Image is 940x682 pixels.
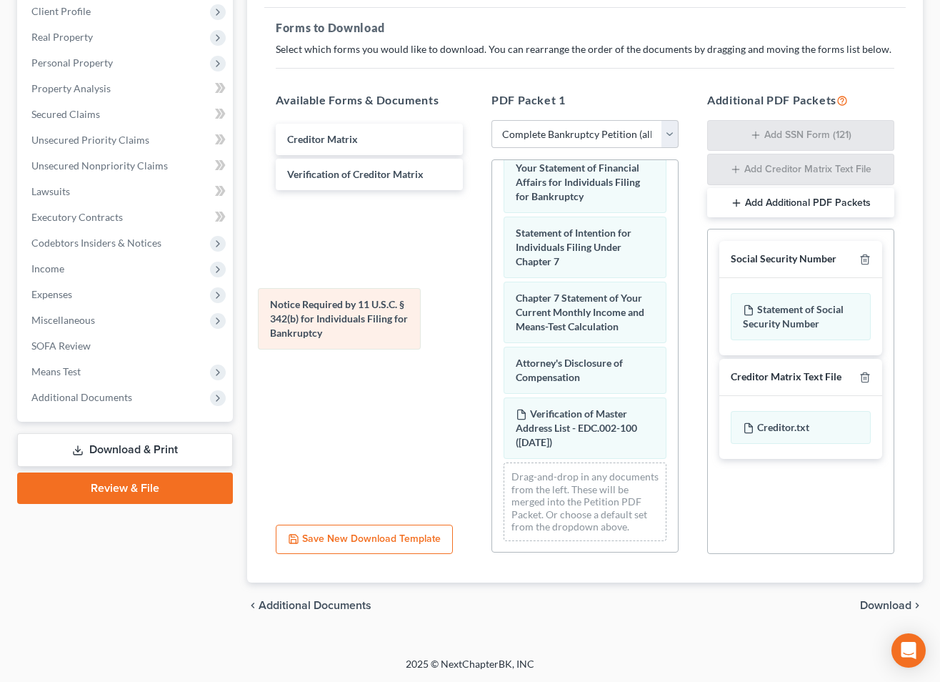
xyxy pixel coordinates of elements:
span: Chapter 7 Statement of Your Current Monthly Income and Means-Test Calculation [516,292,644,332]
span: Personal Property [31,56,113,69]
a: Secured Claims [20,102,233,127]
span: Notice Required by 11 U.S.C. § 342(b) for Individuals Filing for Bankruptcy [270,298,408,339]
button: Download chevron_right [860,600,923,611]
span: Means Test [31,365,81,377]
span: Income [31,262,64,275]
a: Property Analysis [20,76,233,102]
span: Property Analysis [31,82,111,94]
span: Additional Documents [31,391,132,403]
div: Statement of Social Security Number [731,293,871,340]
div: Open Intercom Messenger [891,633,926,668]
button: Add SSN Form (121) [707,120,894,152]
span: Additional Documents [259,600,371,611]
span: Creditor Matrix [287,133,358,145]
div: Social Security Number [731,252,836,266]
span: SOFA Review [31,340,91,352]
a: SOFA Review [20,333,233,359]
span: Attorney's Disclosure of Compensation [516,357,623,383]
span: Lawsuits [31,185,70,197]
span: Unsecured Nonpriority Claims [31,159,168,172]
i: chevron_right [911,600,923,611]
span: Verification of Creditor Matrix [287,168,424,180]
span: Real Property [31,31,93,43]
a: Review & File [17,473,233,504]
button: Add Additional PDF Packets [707,188,894,218]
h5: Additional PDF Packets [707,92,894,109]
h5: Available Forms & Documents [276,92,463,109]
div: Creditor Matrix Text File [731,370,841,384]
h5: PDF Packet 1 [491,92,679,109]
button: Save New Download Template [276,525,453,555]
i: chevron_left [247,600,259,611]
span: Codebtors Insiders & Notices [31,237,161,249]
span: Secured Claims [31,108,100,120]
div: Drag-and-drop in any documents from the left. These will be merged into the Petition PDF Packet. ... [504,463,666,541]
div: Creditor.txt [731,411,871,444]
a: Download & Print [17,433,233,467]
span: Expenses [31,288,72,300]
p: Select which forms you would like to download. You can rearrange the order of the documents by dr... [276,42,894,56]
a: chevron_left Additional Documents [247,600,371,611]
span: Verification of Master Address List - EDC.002-100 ([DATE]) [516,407,637,448]
a: Unsecured Nonpriority Claims [20,153,233,179]
span: Client Profile [31,5,91,17]
span: Download [860,600,911,611]
span: Your Statement of Financial Affairs for Individuals Filing for Bankruptcy [516,162,640,202]
span: Statement of Intention for Individuals Filing Under Chapter 7 [516,227,631,267]
h5: Forms to Download [276,19,894,36]
button: Add Creditor Matrix Text File [707,154,894,185]
a: Executory Contracts [20,204,233,230]
span: Executory Contracts [31,211,123,223]
span: Miscellaneous [31,314,95,326]
span: Unsecured Priority Claims [31,134,149,146]
a: Lawsuits [20,179,233,204]
a: Unsecured Priority Claims [20,127,233,153]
